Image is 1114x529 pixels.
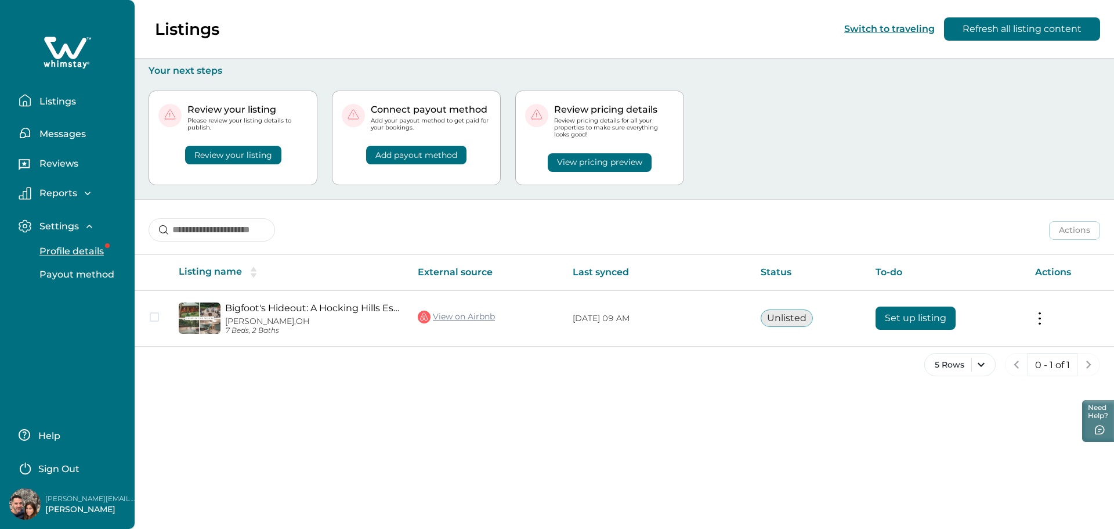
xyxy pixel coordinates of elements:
p: [DATE] 09 AM [573,313,742,325]
img: propertyImage_Bigfoot's Hideout: A Hocking Hills Escape [179,303,220,334]
p: Review your listing [187,104,308,116]
button: Payout method [27,263,133,286]
p: Connect payout method [371,104,491,116]
th: Actions [1026,255,1114,290]
button: Profile details [27,240,133,263]
button: Unlisted [761,310,813,327]
th: To-do [866,255,1026,290]
img: Whimstay Host [9,488,41,520]
button: Add payout method [366,146,466,164]
button: Actions [1049,221,1100,240]
button: Reports [19,187,125,200]
button: Set up listing [876,307,956,330]
p: Help [35,430,60,442]
button: previous page [1005,353,1028,376]
p: Review pricing details [554,104,674,116]
p: Sign Out [38,463,79,475]
div: Settings [19,240,125,286]
a: Bigfoot's Hideout: A Hocking Hills Escape [225,303,399,314]
p: Settings [36,221,79,232]
p: Reviews [36,158,78,170]
p: Review pricing details for all your properties to make sure everything looks good! [554,117,674,139]
button: sorting [242,267,265,278]
th: Listing name [169,255,408,290]
p: [PERSON_NAME] [45,504,138,516]
button: 0 - 1 of 1 [1028,353,1077,376]
button: Sign Out [19,456,121,479]
a: View on Airbnb [418,310,495,325]
p: Please review your listing details to publish. [187,117,308,131]
button: next page [1077,353,1100,376]
p: Reports [36,188,77,199]
p: Listings [36,96,76,107]
button: Refresh all listing content [944,17,1100,41]
button: Review your listing [185,146,281,164]
p: [PERSON_NAME][EMAIL_ADDRESS][DOMAIN_NAME] [45,493,138,505]
p: Profile details [36,246,104,257]
p: 0 - 1 of 1 [1035,359,1070,371]
p: Payout method [36,269,114,280]
th: External source [408,255,563,290]
p: Your next steps [149,65,1100,77]
p: 7 Beds, 2 Baths [225,326,399,335]
p: Listings [155,19,219,39]
p: Messages [36,128,86,140]
button: 5 Rows [924,353,996,376]
button: Switch to traveling [844,23,935,34]
button: Messages [19,121,125,145]
p: Add your payout method to get paid for your bookings. [371,117,491,131]
button: View pricing preview [548,153,652,172]
button: Listings [19,89,125,112]
p: [PERSON_NAME], OH [225,316,399,326]
button: Help [19,423,121,447]
th: Last synced [563,255,751,290]
button: Settings [19,219,125,233]
th: Status [751,255,866,290]
button: Reviews [19,154,125,177]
